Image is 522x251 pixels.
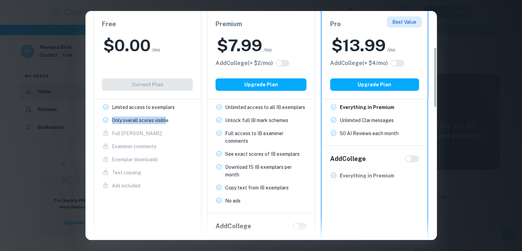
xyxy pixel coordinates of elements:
p: Unlimited access to all IB exemplars [225,103,305,111]
p: See exact scores of IB exemplars [225,150,300,158]
h2: $ 7.99 [217,34,262,56]
h6: Free [102,19,193,29]
p: No ads [225,197,241,205]
h6: Add College [330,154,366,164]
p: Everything in Premium [340,172,394,179]
h6: Click to see all the additional College features. [330,59,388,67]
h2: $ 13.99 [332,34,386,56]
p: Everything in Premium [340,103,394,111]
h2: $ 0.00 [103,34,151,56]
button: Upgrade Plan [216,78,306,91]
p: Ads included [112,182,140,189]
span: /mo [387,46,395,54]
h6: Pro [330,19,419,29]
span: /mo [264,46,272,54]
p: Best Value [392,18,416,26]
button: Upgrade Plan [330,78,419,91]
p: Limited access to exemplars [112,103,175,111]
span: /mo [152,46,160,54]
p: Download 15 IB exemplars per month [225,163,306,178]
p: Copy text from IB exemplars [225,184,289,192]
p: Only overall scores visible [112,117,169,124]
h6: Premium [216,19,306,29]
h6: Click to see all the additional College features. [216,59,273,67]
p: 50 AI Reviews each month [340,130,398,137]
p: Examiner comments [112,143,156,150]
p: Unlimited Clai messages [340,117,394,124]
p: Exemplar downloads [112,156,158,163]
p: Full access to IB examiner comments [225,130,306,145]
p: Full [PERSON_NAME] [112,130,162,137]
p: Text copying [112,169,141,176]
p: Unlock full IB mark schemes [225,117,288,124]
